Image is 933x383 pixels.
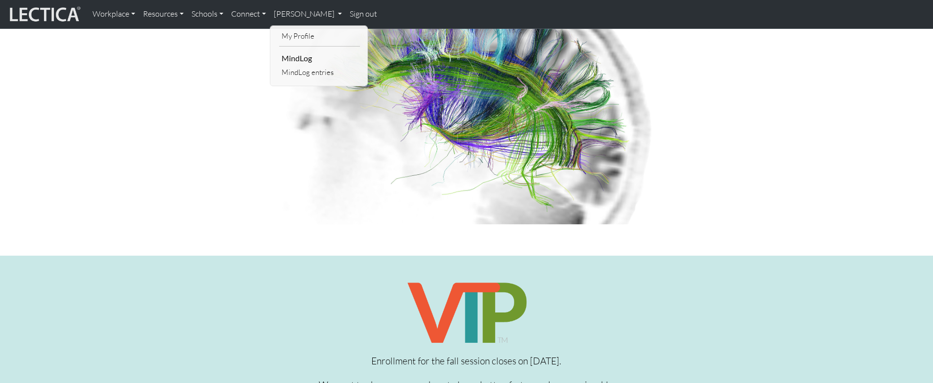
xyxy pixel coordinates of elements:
[279,30,360,42] a: My Profile
[279,66,360,78] a: MindLog entries
[89,4,139,24] a: Workplace
[346,4,381,24] a: Sign out
[279,50,360,66] li: MindLog
[279,30,360,78] ul: [PERSON_NAME]
[7,5,81,24] img: lecticalive
[139,4,188,24] a: Resources
[315,353,618,369] p: Enrollment for the fall session closes on [DATE].
[188,4,227,24] a: Schools
[227,4,270,24] a: Connect
[270,4,346,24] a: [PERSON_NAME]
